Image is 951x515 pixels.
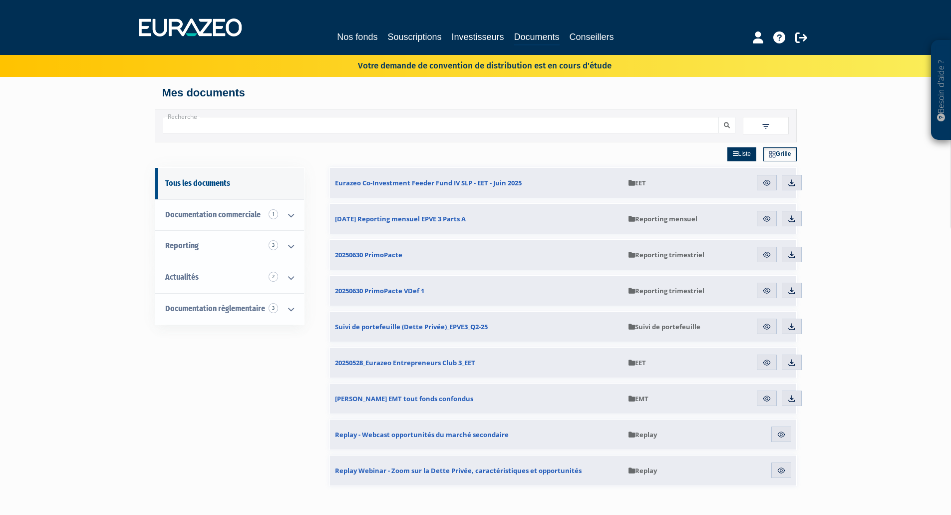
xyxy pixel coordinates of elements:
[787,358,796,367] img: download.svg
[629,250,704,259] span: Reporting trimestriel
[337,30,377,44] a: Nos fonds
[330,420,624,450] a: Replay - Webcast opportunités du marché secondaire
[762,250,771,259] img: eye.svg
[139,18,242,36] img: 1732889491-logotype_eurazeo_blanc_rvb.png
[629,286,704,295] span: Reporting trimestriel
[763,147,797,161] a: Grille
[155,293,304,325] a: Documentation règlementaire 3
[514,30,560,45] a: Documents
[769,151,776,158] img: grid.svg
[777,430,786,439] img: eye.svg
[629,358,646,367] span: EET
[335,430,509,439] span: Replay - Webcast opportunités du marché secondaire
[777,466,786,475] img: eye.svg
[787,322,796,331] img: download.svg
[762,322,771,331] img: eye.svg
[335,394,473,403] span: [PERSON_NAME] EMT tout fonds confondus
[787,286,796,295] img: download.svg
[330,168,624,198] a: Eurazeo Co-Investment Feeder Fund IV SLP - EET - Juin 2025
[165,241,199,250] span: Reporting
[629,394,648,403] span: EMT
[155,230,304,262] a: Reporting 3
[762,214,771,223] img: eye.svg
[335,214,466,223] span: [DATE] Reporting mensuel EPVE 3 Parts A
[629,466,657,475] span: Replay
[330,240,624,270] a: 20250630 PrimoPacte
[936,45,947,135] p: Besoin d'aide ?
[330,456,624,486] a: Replay Webinar - Zoom sur la Dette Privée, caractéristiques et opportunités
[330,204,624,234] a: [DATE] Reporting mensuel EPVE 3 Parts A
[165,304,265,313] span: Documentation règlementaire
[330,348,624,378] a: 20250528_Eurazeo Entrepreneurs Club 3_EET
[269,240,278,250] span: 3
[762,286,771,295] img: eye.svg
[330,276,624,306] a: 20250630 PrimoPacte VDef 1
[787,214,796,223] img: download.svg
[787,178,796,187] img: download.svg
[629,430,657,439] span: Replay
[269,209,278,219] span: 1
[762,178,771,187] img: eye.svg
[155,262,304,293] a: Actualités 2
[155,199,304,231] a: Documentation commerciale 1
[335,466,582,475] span: Replay Webinar - Zoom sur la Dette Privée, caractéristiques et opportunités
[762,358,771,367] img: eye.svg
[162,87,789,99] h4: Mes documents
[335,358,475,367] span: 20250528_Eurazeo Entrepreneurs Club 3_EET
[163,117,719,133] input: Recherche
[335,322,488,331] span: Suivi de portefeuille (Dette Privée)_EPVE3_Q2-25
[629,178,646,187] span: EET
[629,214,697,223] span: Reporting mensuel
[629,322,700,331] span: Suivi de portefeuille
[335,250,402,259] span: 20250630 PrimoPacte
[165,272,199,282] span: Actualités
[165,210,261,219] span: Documentation commerciale
[330,384,624,414] a: [PERSON_NAME] EMT tout fonds confondus
[335,286,424,295] span: 20250630 PrimoPacte VDef 1
[330,312,624,342] a: Suivi de portefeuille (Dette Privée)_EPVE3_Q2-25
[155,168,304,199] a: Tous les documents
[387,30,441,44] a: Souscriptions
[269,303,278,313] span: 3
[335,178,522,187] span: Eurazeo Co-Investment Feeder Fund IV SLP - EET - Juin 2025
[761,122,770,131] img: filter.svg
[451,30,504,44] a: Investisseurs
[570,30,614,44] a: Conseillers
[762,394,771,403] img: eye.svg
[269,272,278,282] span: 2
[727,147,756,161] a: Liste
[787,250,796,259] img: download.svg
[787,394,796,403] img: download.svg
[329,57,612,72] p: Votre demande de convention de distribution est en cours d'étude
